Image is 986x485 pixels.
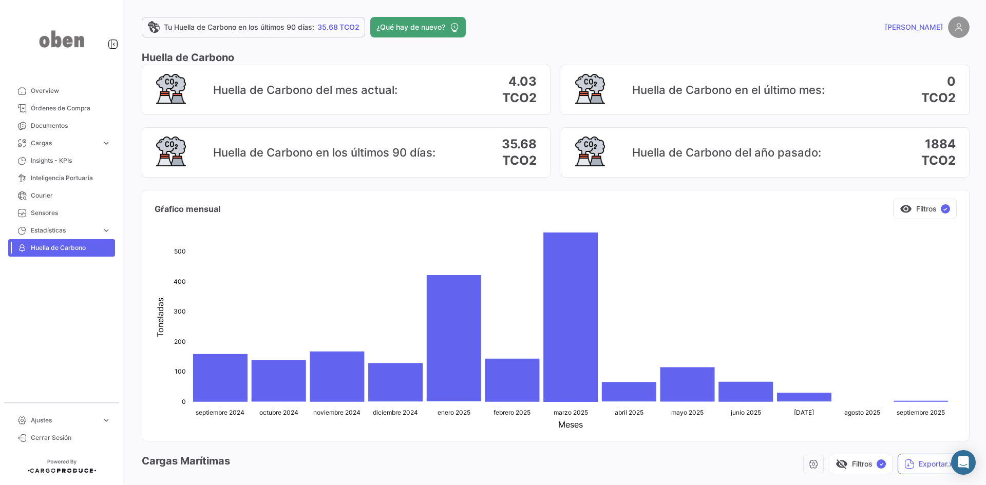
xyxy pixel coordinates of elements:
span: expand_more [102,416,111,425]
span: expand_more [102,139,111,148]
a: Órdenes de Compra [8,100,115,117]
text: 400 [174,278,186,285]
span: Cerrar Sesión [31,433,111,442]
span: Órdenes de Compra [31,104,111,113]
span: Estadísticas [31,226,98,235]
img: oben-logo.png [36,12,87,66]
text: junio 2025 [730,409,761,416]
span: Sensores [31,208,111,218]
text: noviembre 2024 [313,409,361,416]
img: placeholder-user.png [948,16,970,38]
path: julio 2025 30.13 [777,393,831,401]
h1: 1884 TCO2 [877,136,955,169]
h1: 0 TCO2 [877,73,955,106]
text: marzo 2025 [554,409,588,416]
h2: Huella de Carbono en el último mes: [632,83,867,97]
div: Abrir Intercom Messenger [951,450,976,475]
h3: Huella de Carbono [142,50,970,65]
h2: Huella de Carbono del mes actual: [213,83,448,97]
text: febrero 2025 [494,409,530,416]
span: Ajustes [31,416,98,425]
text: [DATE] [794,409,814,416]
span: ✓ [941,204,950,214]
text: diciembre 2024 [373,409,418,416]
h5: Gŕafico mensual [155,203,716,215]
span: Inteligencia Portuaria [31,173,111,183]
button: visibilityFiltros✓ [893,199,957,219]
text: mayo 2025 [671,409,704,416]
text: enero 2025 [438,409,470,416]
path: septiembre 2024 159.48 [193,354,248,402]
span: visibility [900,203,912,215]
path: mayo 2025 115.43 [660,367,715,401]
h2: Huella de Carbono en los últimos 90 días: [213,145,448,160]
text: 300 [174,307,186,315]
span: 35.68 TCO2 [317,22,359,32]
text: abril 2025 [615,409,643,416]
span: Insights - KPIs [31,156,111,165]
img: carbon-dioxide.png [156,73,186,104]
text: septiembre 2024 [196,409,244,416]
a: Insights - KPIs [8,152,115,169]
text: 500 [174,247,186,255]
path: enero 2025 421.88 [427,275,481,401]
path: febrero 2025 143.85 [485,359,539,402]
img: carbon-dioxide.png [156,136,186,167]
span: expand_more [102,226,111,235]
text: 100 [175,367,186,375]
img: carbon-dioxide.png [575,136,605,167]
a: Overview [8,82,115,100]
h3: Cargas Marítimas [142,454,230,469]
path: septiembre 2025 4.03 [894,401,948,402]
text: agosto 2025 [844,409,880,416]
span: [PERSON_NAME] [885,22,943,32]
path: abril 2025 66.07 [602,382,656,401]
a: Documentos [8,117,115,134]
path: junio 2025 66.94 [718,382,773,402]
h2: Huella de Carbono del año pasado: [632,145,867,160]
h1: 35.68 TCO2 [458,136,536,169]
button: visibility_offFiltros✓ [829,454,893,474]
text: 0 [182,398,186,405]
text: septiembre 2025 [897,409,945,416]
span: visibility_off [836,458,848,470]
a: Sensores [8,204,115,222]
path: octubre 2024 139.18 [252,360,306,402]
button: Exportar.xlsx [898,454,970,474]
a: Inteligencia Portuaria [8,169,115,187]
path: noviembre 2024 167.81 [310,352,364,402]
span: Cargas [31,139,98,148]
span: Documentos [31,121,111,130]
span: ✓ [877,459,886,469]
text: Toneladas [155,298,165,337]
text: Meses [558,419,583,430]
img: carbon-dioxide.png [575,73,605,104]
text: 200 [174,338,186,345]
button: ¿Qué hay de nuevo? [370,17,466,37]
span: Huella de Carbono [31,243,111,253]
text: octubre 2024 [259,409,298,416]
span: ¿Qué hay de nuevo? [376,22,445,32]
a: Huella de Carbono [8,239,115,257]
a: Courier [8,187,115,204]
path: marzo 2025 563.87 [543,232,598,402]
span: Tu Huella de Carbono en los últimos 90 días: [164,22,314,32]
path: diciembre 2024 129.26 [368,363,423,401]
span: Courier [31,191,111,200]
span: Overview [31,86,111,95]
a: Tu Huella de Carbono en los últimos 90 días:35.68 TCO2 [142,17,365,37]
h1: 4.03 TCO2 [458,73,536,106]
